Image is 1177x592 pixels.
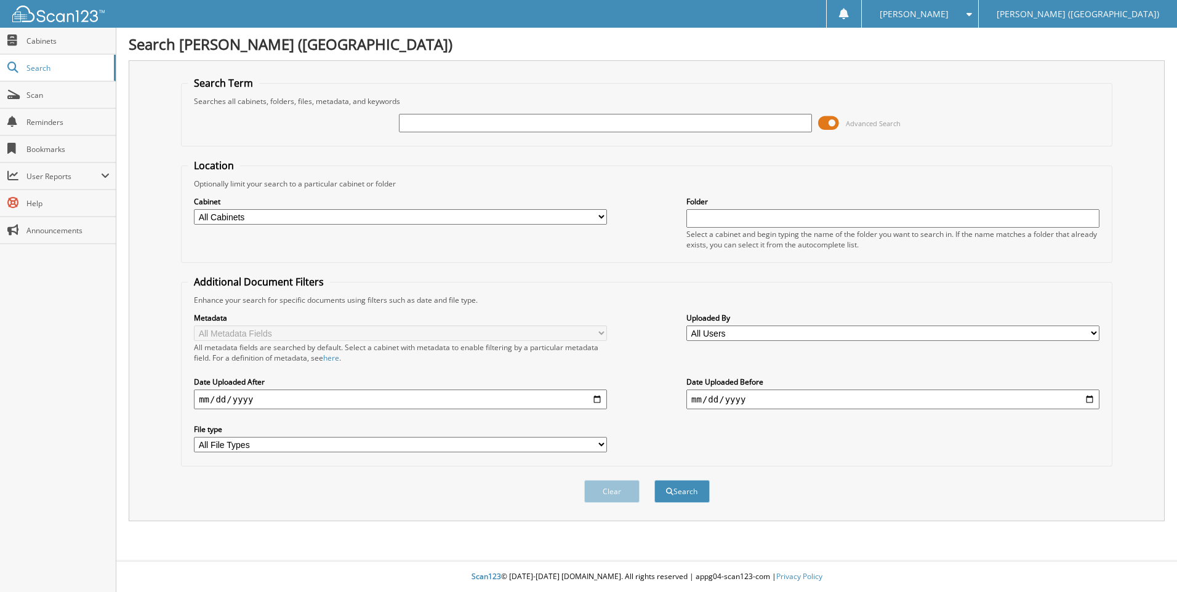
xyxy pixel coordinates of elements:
[188,295,1106,305] div: Enhance your search for specific documents using filters such as date and file type.
[116,562,1177,592] div: © [DATE]-[DATE] [DOMAIN_NAME]. All rights reserved | appg04-scan123-com |
[686,313,1099,323] label: Uploaded By
[194,342,607,363] div: All metadata fields are searched by default. Select a cabinet with metadata to enable filtering b...
[686,390,1099,409] input: end
[194,313,607,323] label: Metadata
[188,159,240,172] legend: Location
[686,377,1099,387] label: Date Uploaded Before
[323,353,339,363] a: here
[686,229,1099,250] div: Select a cabinet and begin typing the name of the folder you want to search in. If the name match...
[188,178,1106,189] div: Optionally limit your search to a particular cabinet or folder
[12,6,105,22] img: scan123-logo-white.svg
[188,96,1106,106] div: Searches all cabinets, folders, files, metadata, and keywords
[194,390,607,409] input: start
[26,90,110,100] span: Scan
[26,117,110,127] span: Reminders
[654,480,710,503] button: Search
[584,480,640,503] button: Clear
[26,171,101,182] span: User Reports
[846,119,901,128] span: Advanced Search
[26,225,110,236] span: Announcements
[26,63,108,73] span: Search
[194,196,607,207] label: Cabinet
[188,275,330,289] legend: Additional Document Filters
[776,571,822,582] a: Privacy Policy
[26,144,110,154] span: Bookmarks
[880,10,949,18] span: [PERSON_NAME]
[194,377,607,387] label: Date Uploaded After
[194,424,607,434] label: File type
[686,196,1099,207] label: Folder
[129,34,1165,54] h1: Search [PERSON_NAME] ([GEOGRAPHIC_DATA])
[26,36,110,46] span: Cabinets
[188,76,259,90] legend: Search Term
[472,571,501,582] span: Scan123
[26,198,110,209] span: Help
[997,10,1159,18] span: [PERSON_NAME] ([GEOGRAPHIC_DATA])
